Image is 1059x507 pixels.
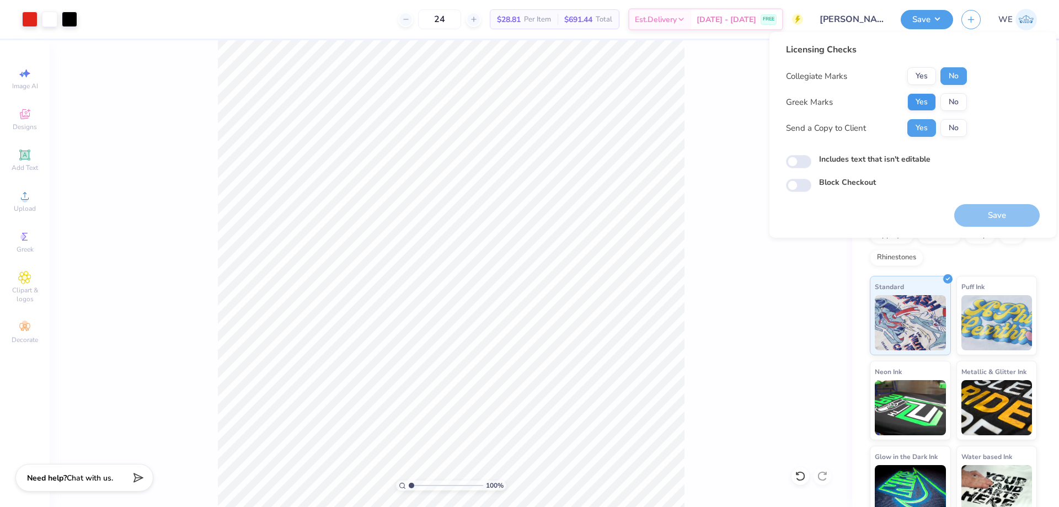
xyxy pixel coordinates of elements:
[418,9,461,29] input: – –
[961,451,1012,462] span: Water based Ink
[907,119,936,137] button: Yes
[763,15,774,23] span: FREE
[875,380,946,435] img: Neon Ink
[17,245,34,254] span: Greek
[875,451,938,462] span: Glow in the Dark Ink
[786,96,833,109] div: Greek Marks
[635,14,677,25] span: Est. Delivery
[12,163,38,172] span: Add Text
[6,286,44,303] span: Clipart & logos
[961,295,1033,350] img: Puff Ink
[961,281,985,292] span: Puff Ink
[67,473,113,483] span: Chat with us.
[907,93,936,111] button: Yes
[786,122,866,135] div: Send a Copy to Client
[998,13,1013,26] span: WE
[819,153,930,165] label: Includes text that isn't editable
[12,82,38,90] span: Image AI
[497,14,521,25] span: $28.81
[486,481,504,490] span: 100 %
[875,366,902,377] span: Neon Ink
[786,70,847,83] div: Collegiate Marks
[13,122,37,131] span: Designs
[875,295,946,350] img: Standard
[27,473,67,483] strong: Need help?
[940,119,967,137] button: No
[901,10,953,29] button: Save
[14,204,36,213] span: Upload
[786,43,967,56] div: Licensing Checks
[12,335,38,344] span: Decorate
[961,366,1026,377] span: Metallic & Glitter Ink
[524,14,551,25] span: Per Item
[811,8,892,30] input: Untitled Design
[1015,9,1037,30] img: Werrine Empeynado
[875,281,904,292] span: Standard
[564,14,592,25] span: $691.44
[940,67,967,85] button: No
[870,249,923,266] div: Rhinestones
[907,67,936,85] button: Yes
[819,177,876,188] label: Block Checkout
[697,14,756,25] span: [DATE] - [DATE]
[940,93,967,111] button: No
[998,9,1037,30] a: WE
[596,14,612,25] span: Total
[961,380,1033,435] img: Metallic & Glitter Ink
